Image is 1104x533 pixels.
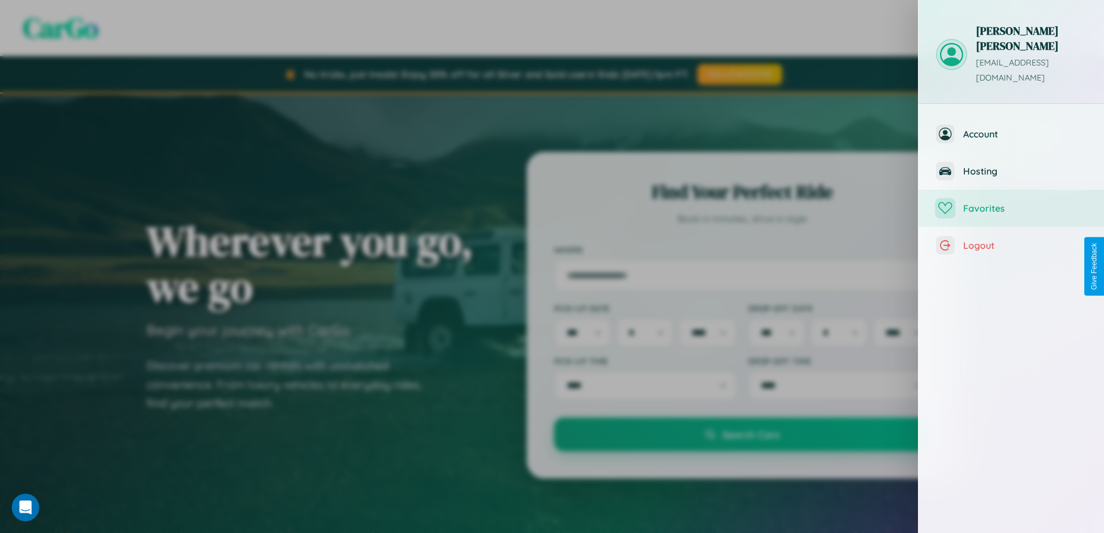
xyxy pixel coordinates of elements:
[963,240,1087,251] span: Logout
[1090,243,1098,290] div: Give Feedback
[919,190,1104,227] button: Favorites
[919,227,1104,264] button: Logout
[963,128,1087,140] span: Account
[976,56,1087,86] p: [EMAIL_ADDRESS][DOMAIN_NAME]
[976,23,1087,53] h3: [PERSON_NAME] [PERSON_NAME]
[919,153,1104,190] button: Hosting
[963,165,1087,177] span: Hosting
[12,494,39,521] iframe: Intercom live chat
[963,202,1087,214] span: Favorites
[919,115,1104,153] button: Account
